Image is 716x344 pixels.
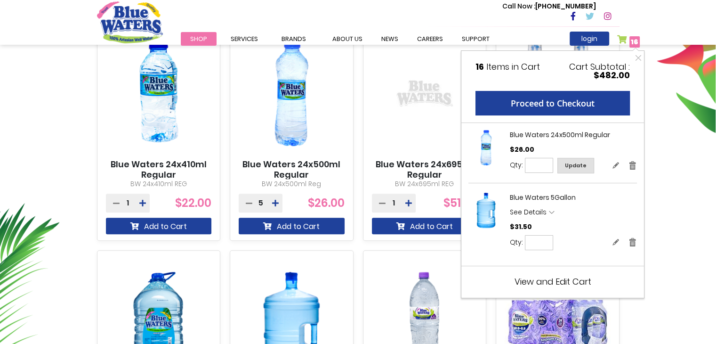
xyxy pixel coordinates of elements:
[510,238,523,247] label: Qty
[502,1,535,11] span: Call Now :
[502,1,596,11] p: [PHONE_NUMBER]
[557,158,594,173] button: Update
[443,195,477,211] span: $51.00
[452,32,499,46] a: support
[510,207,547,217] span: See Details
[372,218,478,234] button: Add to Cart
[468,193,504,228] img: Blue Waters 5Gallon
[231,34,258,43] span: Services
[570,32,609,46] a: login
[569,61,626,73] span: Cart Subtotal
[475,61,484,73] span: 16
[468,130,504,168] a: Blue Waters 24x500ml Regular
[378,46,472,140] img: Blue Waters 24x695ml Regular
[190,34,207,43] span: Shop
[408,32,452,46] a: careers
[510,130,610,139] a: Blue Waters 24x500ml Regular
[468,130,504,165] img: Blue Waters 24x500ml Regular
[510,160,523,170] label: Qty
[106,179,212,189] p: BW 24x410ml REG
[282,34,306,43] span: Brands
[486,61,540,73] span: Items in Cart
[239,27,345,160] img: Blue Waters 24x500ml Regular
[510,193,576,202] a: Blue Waters 5Gallon
[594,69,630,81] span: $482.00
[106,159,212,180] a: Blue Waters 24x410ml Regular
[175,195,211,211] span: $22.00
[372,159,478,180] a: Blue Waters 24x695ml Regular
[97,1,163,43] a: store logo
[617,35,640,49] a: 16
[372,32,408,46] a: News
[372,179,478,189] p: BW 24x695ml REG
[239,218,345,234] button: Add to Cart
[239,159,345,180] a: Blue Waters 24x500ml Regular
[239,179,345,189] p: BW 24x500ml Reg
[510,222,532,231] span: $31.50
[565,162,587,169] span: Update
[106,218,212,234] button: Add to Cart
[631,37,638,47] span: 16
[323,32,372,46] a: about us
[106,27,212,160] img: Blue Waters 24x410ml Regular
[515,276,591,287] a: View and Edit Cart
[468,193,504,231] a: Blue Waters 5Gallon
[510,145,534,154] span: $26.00
[308,195,345,211] span: $26.00
[475,91,630,115] button: Proceed to Checkout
